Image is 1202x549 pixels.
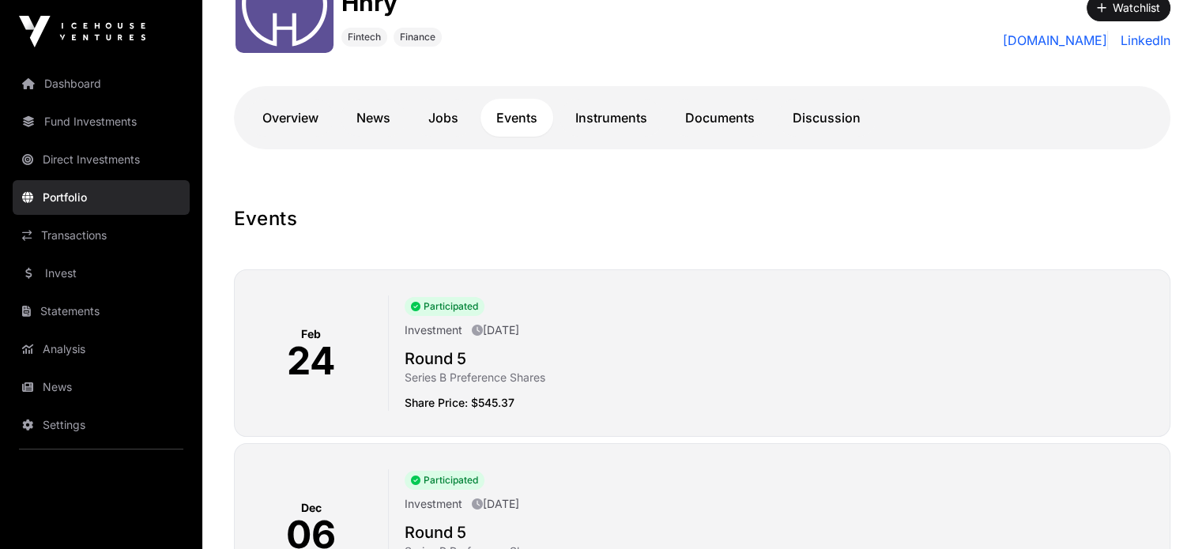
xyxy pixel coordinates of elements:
[13,142,190,177] a: Direct Investments
[413,99,474,137] a: Jobs
[234,206,1170,231] h1: Events
[405,471,484,490] span: Participated
[301,326,321,342] p: Feb
[400,31,435,43] span: Finance
[480,99,553,137] a: Events
[13,294,190,329] a: Statements
[472,322,519,338] p: [DATE]
[247,99,1158,137] nav: Tabs
[13,370,190,404] a: News
[13,66,190,101] a: Dashboard
[13,332,190,367] a: Analysis
[13,104,190,139] a: Fund Investments
[287,342,335,380] p: 24
[472,496,519,512] p: [DATE]
[1003,31,1108,50] a: [DOMAIN_NAME]
[405,322,462,338] p: Investment
[301,500,322,516] p: Dec
[348,31,381,43] span: Fintech
[13,256,190,291] a: Invest
[405,521,1157,543] h2: Round 5
[405,297,484,316] span: Participated
[669,99,771,137] a: Documents
[247,99,334,137] a: Overview
[13,180,190,215] a: Portfolio
[13,408,190,442] a: Settings
[405,395,1157,411] p: Share Price: $545.37
[777,99,876,137] a: Discussion
[1114,31,1170,50] a: LinkedIn
[405,370,1157,385] p: Series B Preference Shares
[405,496,462,512] p: Investment
[13,218,190,253] a: Transactions
[19,16,145,47] img: Icehouse Ventures Logo
[341,99,406,137] a: News
[405,348,1157,370] h2: Round 5
[560,99,663,137] a: Instruments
